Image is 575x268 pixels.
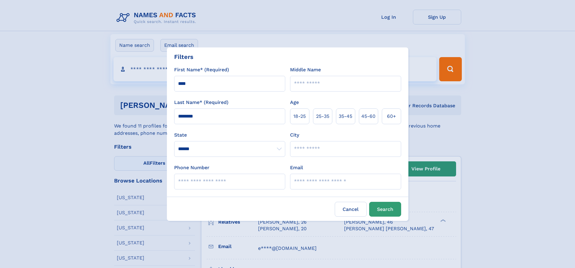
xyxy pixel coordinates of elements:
label: Middle Name [290,66,321,73]
span: 25‑35 [316,113,329,120]
label: Phone Number [174,164,209,171]
label: Last Name* (Required) [174,99,228,106]
label: State [174,131,285,139]
div: Filters [174,52,193,61]
label: Age [290,99,299,106]
span: 18‑25 [293,113,306,120]
label: First Name* (Required) [174,66,229,73]
button: Search [369,202,401,217]
label: Email [290,164,303,171]
span: 60+ [387,113,396,120]
label: Cancel [335,202,367,217]
label: City [290,131,299,139]
span: 45‑60 [361,113,375,120]
span: 35‑45 [339,113,352,120]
